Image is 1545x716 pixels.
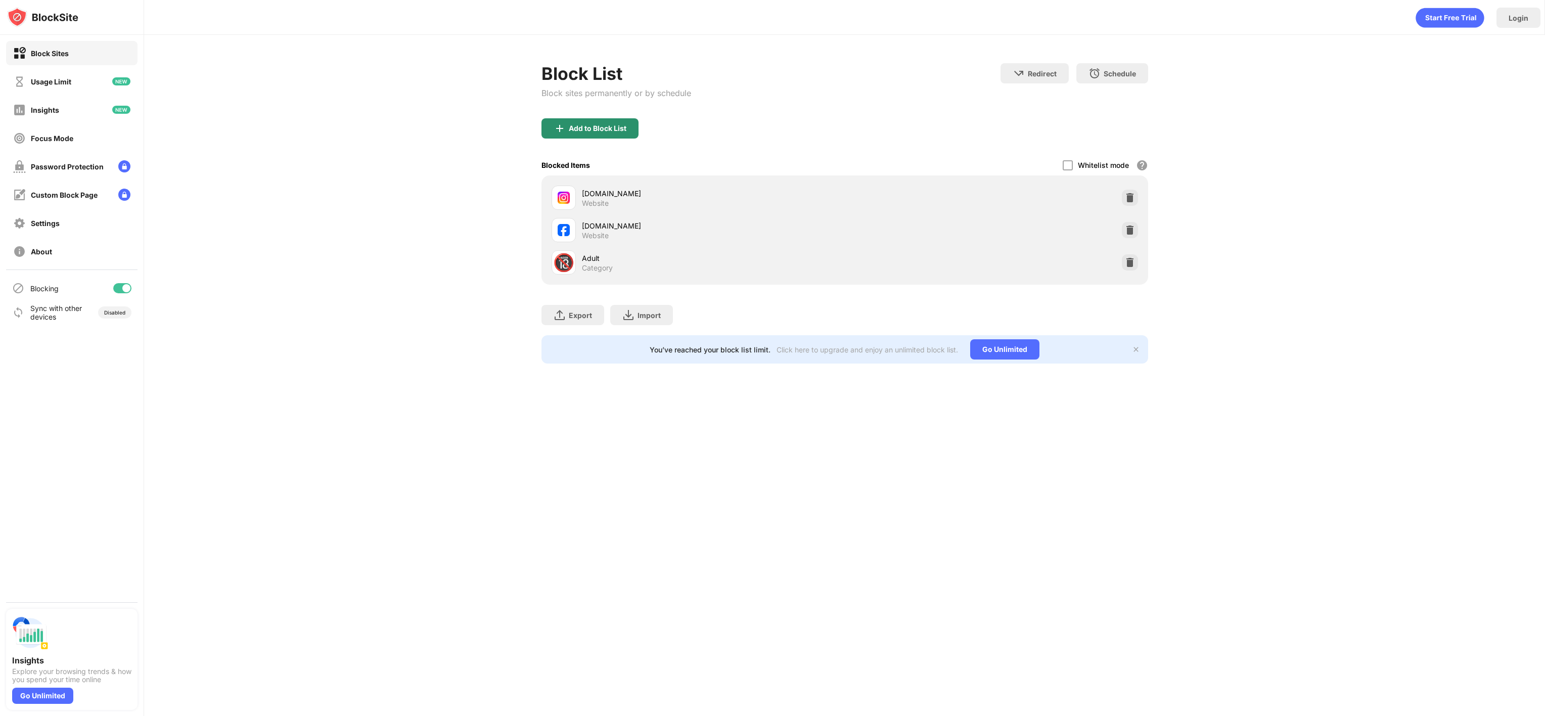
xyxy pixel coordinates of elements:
[31,134,73,143] div: Focus Mode
[1416,8,1484,28] div: animation
[12,282,24,294] img: blocking-icon.svg
[569,124,626,132] div: Add to Block List
[1132,345,1140,353] img: x-button.svg
[30,304,82,321] div: Sync with other devices
[13,47,26,60] img: block-on.svg
[13,217,26,230] img: settings-off.svg
[558,192,570,204] img: favicons
[13,104,26,116] img: insights-off.svg
[118,160,130,172] img: lock-menu.svg
[12,655,131,665] div: Insights
[582,231,609,240] div: Website
[12,667,131,684] div: Explore your browsing trends & how you spend your time online
[13,245,26,258] img: about-off.svg
[13,189,26,201] img: customize-block-page-off.svg
[1104,69,1136,78] div: Schedule
[104,309,125,316] div: Disabled
[31,77,71,86] div: Usage Limit
[582,263,613,273] div: Category
[582,199,609,208] div: Website
[31,247,52,256] div: About
[777,345,958,354] div: Click here to upgrade and enjoy an unlimited block list.
[582,220,845,231] div: [DOMAIN_NAME]
[541,161,590,169] div: Blocked Items
[582,253,845,263] div: Adult
[112,106,130,114] img: new-icon.svg
[1078,161,1129,169] div: Whitelist mode
[1509,14,1528,22] div: Login
[118,189,130,201] img: lock-menu.svg
[31,191,98,199] div: Custom Block Page
[30,284,59,293] div: Blocking
[12,615,49,651] img: push-insights.svg
[13,160,26,173] img: password-protection-off.svg
[569,311,592,320] div: Export
[558,224,570,236] img: favicons
[638,311,661,320] div: Import
[31,106,59,114] div: Insights
[31,162,104,171] div: Password Protection
[31,219,60,228] div: Settings
[112,77,130,85] img: new-icon.svg
[13,75,26,88] img: time-usage-off.svg
[541,88,691,98] div: Block sites permanently or by schedule
[582,188,845,199] div: [DOMAIN_NAME]
[1028,69,1057,78] div: Redirect
[12,688,73,704] div: Go Unlimited
[13,132,26,145] img: focus-off.svg
[12,306,24,319] img: sync-icon.svg
[970,339,1039,360] div: Go Unlimited
[553,252,574,273] div: 🔞
[541,63,691,84] div: Block List
[650,345,770,354] div: You’ve reached your block list limit.
[31,49,69,58] div: Block Sites
[7,7,78,27] img: logo-blocksite.svg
